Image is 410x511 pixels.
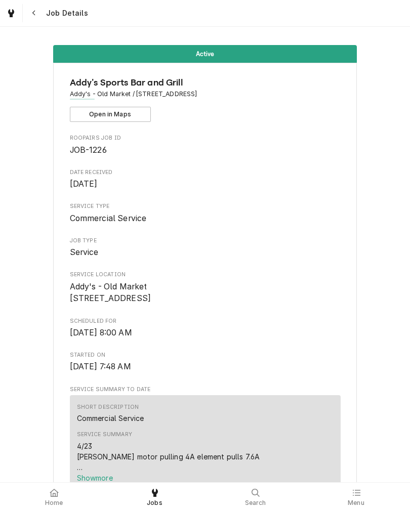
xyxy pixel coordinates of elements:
[77,403,139,411] div: Short Description
[4,485,104,509] a: Home
[70,328,132,337] span: [DATE] 8:00 AM
[70,386,341,496] div: Service Summary To Date
[70,76,341,122] div: Client Information
[70,214,147,223] span: Commercial Service
[70,134,341,156] div: Roopairs Job ID
[105,485,204,509] a: Jobs
[70,271,341,279] span: Service Location
[206,485,305,509] a: Search
[70,282,151,304] span: Addy's - Old Market [STREET_ADDRESS]
[147,499,162,507] span: Jobs
[70,107,151,122] button: Open in Maps
[70,134,341,142] span: Roopairs Job ID
[306,485,406,509] a: Menu
[70,144,341,156] span: Roopairs Job ID
[77,431,132,439] div: Service Summary
[70,178,341,190] span: Date Received
[70,386,341,394] span: Service Summary To Date
[45,499,63,507] span: Home
[70,168,341,190] div: Date Received
[70,351,341,373] div: Started On
[70,246,341,259] span: Job Type
[196,51,215,57] span: Active
[70,90,341,99] span: Address
[70,202,341,224] div: Service Type
[70,179,98,189] span: [DATE]
[70,237,341,245] span: Job Type
[70,212,341,225] span: Service Type
[70,317,341,339] div: Scheduled For
[77,473,334,483] button: Showmore
[25,4,43,22] button: Navigate back
[70,361,341,373] span: Started On
[70,271,341,305] div: Service Location
[70,247,99,257] span: Service
[245,499,266,507] span: Search
[70,145,107,155] span: JOB-1226
[70,351,341,359] span: Started On
[70,237,341,259] div: Job Type
[70,327,341,339] span: Scheduled For
[77,413,144,423] div: Commercial Service
[70,281,341,305] span: Service Location
[70,317,341,325] span: Scheduled For
[70,362,131,371] span: [DATE] 7:48 AM
[77,474,115,482] span: Show more
[70,395,341,495] div: Service Summary
[348,499,364,507] span: Menu
[70,76,341,90] span: Name
[43,8,88,18] span: Job Details
[2,4,20,22] a: Go to Jobs
[70,168,341,177] span: Date Received
[53,45,357,63] div: Status
[77,441,334,473] div: 4/23 [PERSON_NAME] motor pulling 4A element pulls 7.6A [PERSON_NAME] motor pulls 2A element pulls...
[70,202,341,210] span: Service Type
